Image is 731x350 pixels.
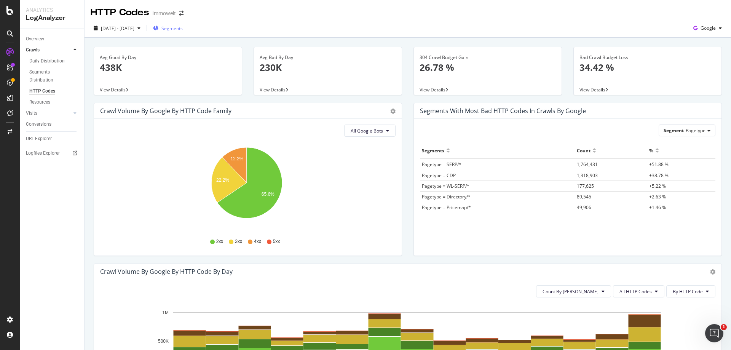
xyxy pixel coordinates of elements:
[26,120,51,128] div: Conversions
[260,61,396,74] p: 230K
[26,109,37,117] div: Visits
[649,144,653,157] div: %
[26,135,79,143] a: URL Explorer
[351,128,383,134] span: All Google Bots
[649,204,666,211] span: +1.46 %
[649,193,666,200] span: +2.63 %
[344,125,396,137] button: All Google Bots
[422,144,444,157] div: Segments
[673,288,703,295] span: By HTTP Code
[721,324,727,330] span: 1
[254,238,261,245] span: 4xx
[536,285,611,297] button: Count By [PERSON_NAME]
[26,14,78,22] div: LogAnalyzer
[577,172,598,179] span: 1,318,903
[216,178,229,183] text: 22.2%
[101,25,134,32] span: [DATE] - [DATE]
[91,6,149,19] div: HTTP Codes
[420,86,445,93] span: View Details
[577,193,591,200] span: 89,545
[29,68,79,84] a: Segments Distribution
[701,25,716,31] span: Google
[231,157,244,162] text: 12.2%
[649,161,669,168] span: +51.88 %
[152,10,176,17] div: Immowelt
[273,238,280,245] span: 5xx
[100,143,393,231] svg: A chart.
[579,61,716,74] p: 34.42 %
[260,54,396,61] div: Avg Bad By Day
[100,107,231,115] div: Crawl Volume by google by HTTP Code Family
[26,35,79,43] a: Overview
[710,269,715,275] div: gear
[158,339,169,344] text: 500K
[579,54,716,61] div: Bad Crawl Budget Loss
[161,25,183,32] span: Segments
[29,98,50,106] div: Resources
[260,86,286,93] span: View Details
[420,54,556,61] div: 304 Crawl Budget Gain
[26,149,79,157] a: Logfiles Explorer
[26,6,78,14] div: Analytics
[422,172,456,179] span: Pagetype = CDP
[26,135,52,143] div: URL Explorer
[100,54,236,61] div: Avg Good By Day
[29,98,79,106] a: Resources
[690,22,725,34] button: Google
[29,87,79,95] a: HTTP Codes
[705,324,723,342] iframe: Intercom live chat
[422,204,471,211] span: Pagetype = Pricemap/*
[29,87,55,95] div: HTTP Codes
[649,172,669,179] span: +38.78 %
[619,288,652,295] span: All HTTP Codes
[390,109,396,114] div: gear
[577,144,591,157] div: Count
[235,238,242,245] span: 3xx
[577,161,598,168] span: 1,764,431
[664,127,684,134] span: Segment
[422,183,469,189] span: Pagetype = WL-SERP/*
[29,68,72,84] div: Segments Distribution
[26,149,60,157] div: Logfiles Explorer
[26,46,71,54] a: Crawls
[649,183,666,189] span: +5.22 %
[420,61,556,74] p: 26.78 %
[100,268,233,275] div: Crawl Volume by google by HTTP Code by Day
[100,61,236,74] p: 438K
[420,107,586,115] div: Segments with most bad HTTP codes in Crawls by google
[29,57,65,65] div: Daily Distribution
[613,285,664,297] button: All HTTP Codes
[686,127,705,134] span: Pagetype
[262,192,275,197] text: 65.6%
[422,193,471,200] span: Pagetype = Directory/*
[26,46,40,54] div: Crawls
[162,310,169,315] text: 1M
[216,238,223,245] span: 2xx
[179,11,184,16] div: arrow-right-arrow-left
[577,183,594,189] span: 177,625
[26,120,79,128] a: Conversions
[150,22,186,34] button: Segments
[666,285,715,297] button: By HTTP Code
[543,288,599,295] span: Count By Day
[91,22,144,34] button: [DATE] - [DATE]
[26,109,71,117] a: Visits
[579,86,605,93] span: View Details
[100,86,126,93] span: View Details
[577,204,591,211] span: 49,906
[422,161,461,168] span: Pagetype = SERP/*
[29,57,79,65] a: Daily Distribution
[26,35,44,43] div: Overview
